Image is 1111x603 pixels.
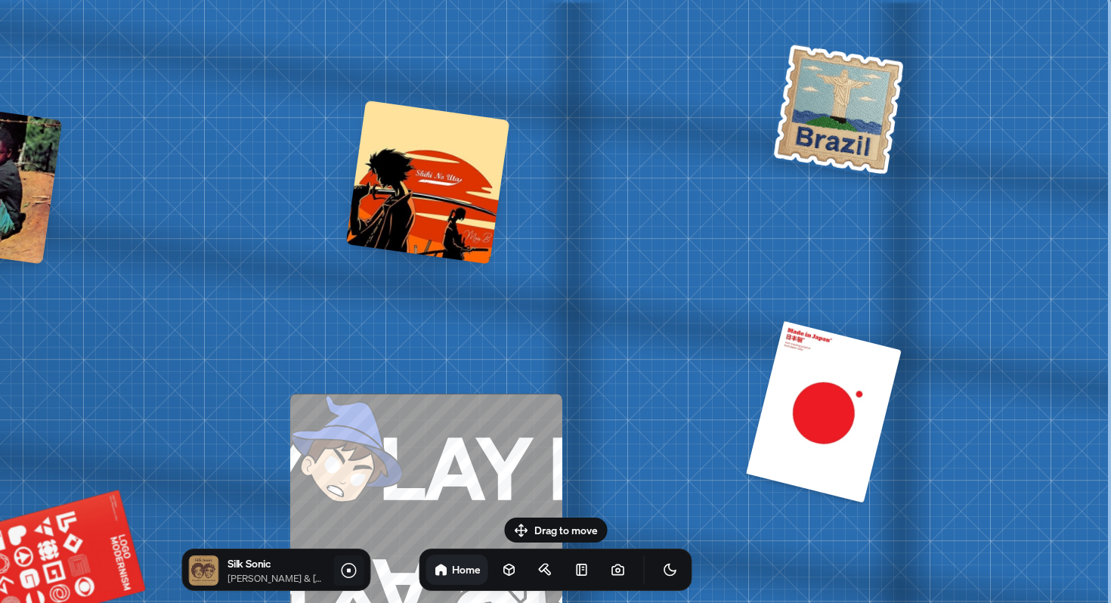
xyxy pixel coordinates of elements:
a: Home [426,555,488,585]
p: Silk Sonic [227,555,324,571]
p: [PERSON_NAME] & [PERSON_NAME] .Paak [227,571,324,586]
button: Toggle Theme [655,555,685,585]
h1: Home [452,562,481,577]
img: Profile example [770,41,908,178]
